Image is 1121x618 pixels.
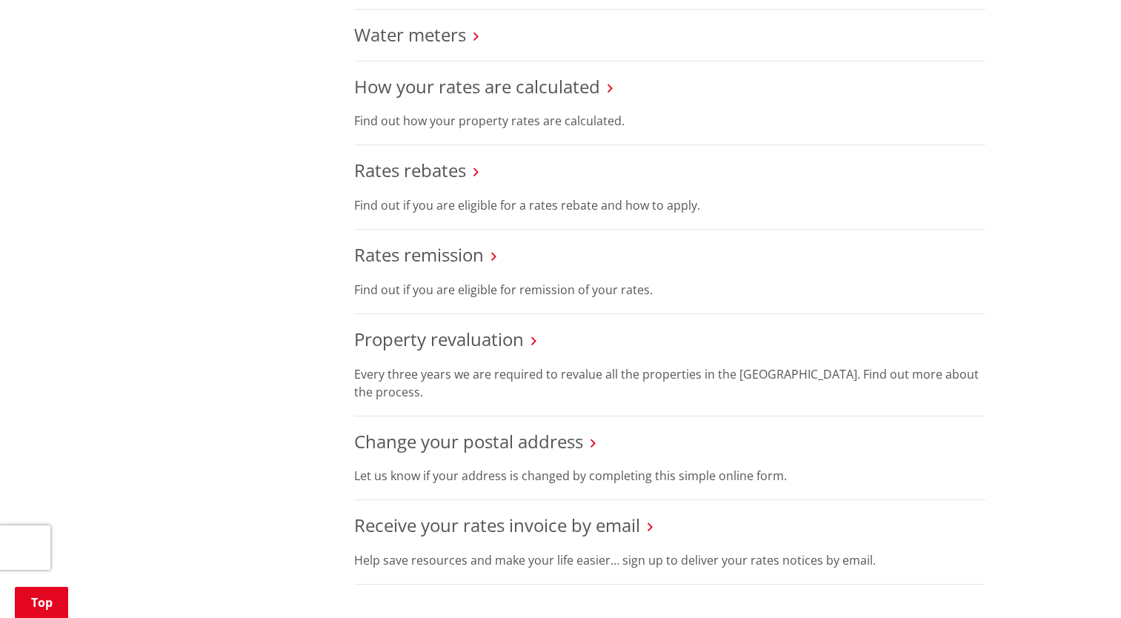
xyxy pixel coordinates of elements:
[354,112,985,130] p: Find out how your property rates are calculated.
[354,365,985,401] p: Every three years we are required to revalue all the properties in the [GEOGRAPHIC_DATA]. Find ou...
[354,327,524,351] a: Property revaluation
[15,587,68,618] a: Top
[354,551,985,569] p: Help save resources and make your life easier… sign up to deliver your rates notices by email.
[354,242,484,267] a: Rates remission
[354,22,466,47] a: Water meters
[354,467,985,485] p: Let us know if your address is changed by completing this simple online form.
[1053,556,1106,609] iframe: Messenger Launcher
[354,281,985,299] p: Find out if you are eligible for remission of your rates.
[354,513,640,537] a: Receive your rates invoice by email
[354,196,985,214] p: Find out if you are eligible for a rates rebate and how to apply.
[354,74,600,99] a: How your rates are calculated
[354,158,466,182] a: Rates rebates
[354,429,583,453] a: Change your postal address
